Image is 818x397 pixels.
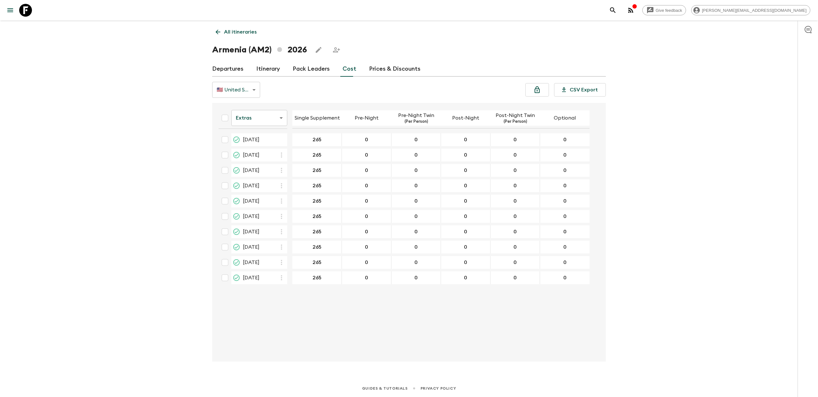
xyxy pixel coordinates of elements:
h1: Armenia (AM2) 2026 [212,43,307,56]
div: 29 Jun 2026; Pre-Night [342,179,391,192]
div: 26 Apr 2026; Single Supplement [292,133,342,146]
button: 265 [305,149,329,161]
div: 25 Oct 2026; Optional [540,271,590,284]
button: 0 [455,164,476,177]
button: 0 [555,149,575,161]
span: [DATE] [243,259,259,266]
button: 0 [356,241,377,253]
span: [DATE] [243,274,259,282]
button: 0 [555,179,575,192]
div: 26 Apr 2026; Post-Night [441,133,490,146]
div: 11 Oct 2026; Single Supplement [292,256,342,269]
div: 13 Sep 2026; Post-Night [441,225,490,238]
div: 13 Sep 2026; Pre-Night [342,225,391,238]
div: 24 May 2026; Optional [540,149,590,161]
a: Pack Leaders [293,61,330,77]
div: 11 Oct 2026; Pre-Night [342,256,391,269]
button: 0 [406,210,426,223]
div: 26 Apr 2026; Post-Night Twin [490,133,540,146]
button: menu [4,4,17,17]
div: 24 May 2026; Pre-Night [342,149,391,161]
p: (Per Person) [504,119,527,124]
span: Give feedback [652,8,686,13]
div: 31 May 2026; Post-Night [441,164,490,177]
a: Privacy Policy [421,385,456,392]
button: 0 [505,179,525,192]
p: Post-Night Twin [496,112,535,119]
p: (Per Person) [405,119,428,124]
button: 0 [455,271,476,284]
div: 16 Aug 2026; Pre-Night Twin [391,210,441,223]
div: Extras [231,109,287,127]
div: 25 Oct 2026; Post-Night [441,271,490,284]
div: 12 Jul 2026; Optional [540,195,590,207]
button: 0 [455,133,476,146]
button: 0 [505,149,525,161]
p: Optional [554,114,576,122]
div: 16 Aug 2026; Pre-Night [342,210,391,223]
div: 24 May 2026; Post-Night Twin [490,149,540,161]
div: 25 Oct 2026; Pre-Night [342,271,391,284]
button: 0 [356,210,377,223]
div: 27 Sep 2026; Post-Night Twin [490,241,540,253]
button: 0 [555,241,575,253]
div: 25 Oct 2026; Pre-Night Twin [391,271,441,284]
span: [DATE] [243,228,259,236]
div: 31 May 2026; Single Supplement [292,164,342,177]
button: 0 [455,195,476,207]
button: 0 [505,271,525,284]
p: Single Supplement [295,114,340,122]
div: 29 Jun 2026; Post-Night Twin [490,179,540,192]
button: 265 [305,133,329,146]
button: 265 [305,179,329,192]
button: 265 [305,225,329,238]
button: 0 [356,195,377,207]
div: 25 Oct 2026; Single Supplement [292,271,342,284]
svg: Proposed [233,228,240,236]
div: 12 Jul 2026; Pre-Night [342,195,391,207]
div: 11 Oct 2026; Post-Night Twin [490,256,540,269]
button: 0 [455,210,476,223]
div: 29 Jun 2026; Optional [540,179,590,192]
button: 0 [356,164,377,177]
span: [DATE] [243,197,259,205]
svg: Proposed [233,151,240,159]
button: 0 [406,195,426,207]
svg: Proposed [233,243,240,251]
div: 16 Aug 2026; Post-Night Twin [490,210,540,223]
div: 12 Jul 2026; Pre-Night Twin [391,195,441,207]
button: 0 [356,149,377,161]
button: 0 [356,133,377,146]
button: 0 [406,256,426,269]
div: 26 Apr 2026; Pre-Night [342,133,391,146]
div: 12 Jul 2026; Post-Night [441,195,490,207]
a: Guides & Tutorials [362,385,408,392]
span: [DATE] [243,243,259,251]
div: 24 May 2026; Post-Night [441,149,490,161]
button: 265 [305,241,329,253]
button: 0 [505,164,525,177]
button: 0 [406,179,426,192]
div: 27 Sep 2026; Pre-Night Twin [391,241,441,253]
button: 0 [455,179,476,192]
button: 0 [555,225,575,238]
div: 25 Oct 2026; Post-Night Twin [490,271,540,284]
button: search adventures [606,4,619,17]
svg: Proposed [233,136,240,144]
button: 0 [406,164,426,177]
button: 0 [505,241,525,253]
div: 24 May 2026; Single Supplement [292,149,342,161]
svg: Proposed [233,167,240,174]
button: 0 [406,133,426,146]
div: 29 Jun 2026; Single Supplement [292,179,342,192]
div: 11 Oct 2026; Optional [540,256,590,269]
div: 26 Apr 2026; Optional [540,133,590,146]
button: 0 [356,271,377,284]
div: 13 Sep 2026; Optional [540,225,590,238]
div: 31 May 2026; Post-Night Twin [490,164,540,177]
button: 0 [455,149,476,161]
button: 0 [505,210,525,223]
a: Give feedback [642,5,686,15]
div: 24 May 2026; Pre-Night Twin [391,149,441,161]
div: 11 Oct 2026; Post-Night [441,256,490,269]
